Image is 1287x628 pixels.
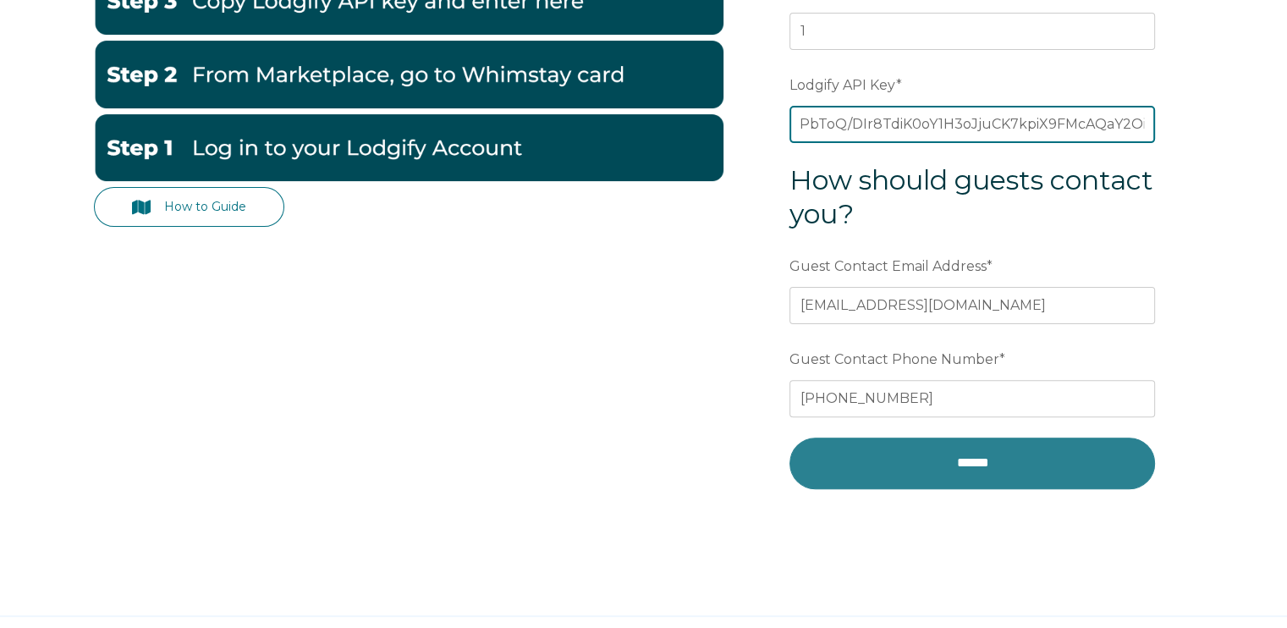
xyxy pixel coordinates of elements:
img: Lodgify2 [94,41,723,108]
span: How should guests contact you? [789,163,1153,230]
span: Guest Contact Email Address [789,253,987,279]
a: How to Guide [94,187,285,227]
span: Lodgify API Key [789,72,896,98]
img: Lodgify1 [94,114,723,182]
span: Guest Contact Phone Number [789,346,999,372]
